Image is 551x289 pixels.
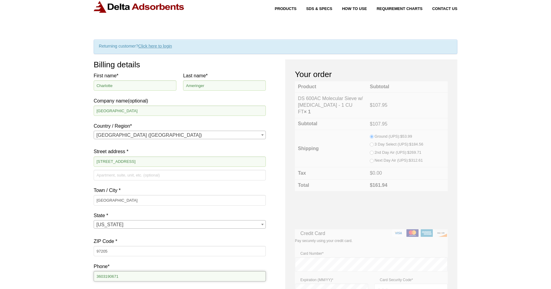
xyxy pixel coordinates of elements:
input: House number and street name [94,156,266,167]
span: Oregon [94,220,265,229]
a: Contact Us [422,7,457,11]
span: Contact Us [432,7,457,11]
label: ZIP Code [94,237,266,245]
span: State [94,220,266,229]
label: Street address [94,147,266,156]
h3: Your order [295,69,448,79]
label: Country / Region [94,122,266,130]
iframe: reCAPTCHA [295,197,387,221]
span: Requirement Charts [377,7,422,11]
a: How to Use [332,7,367,11]
img: Delta Adsorbents [94,1,185,13]
span: United States (US) [94,131,265,139]
span: SDS & SPECS [306,7,332,11]
span: How to Use [342,7,367,11]
label: Company name [94,72,266,105]
input: Apartment, suite, unit, etc. (optional) [94,170,266,180]
label: Town / City [94,186,266,194]
label: Phone [94,262,266,271]
label: Last name [183,72,266,80]
span: (optional) [128,98,148,103]
a: SDS & SPECS [296,7,332,11]
label: State [94,211,266,220]
a: Click here to login [138,44,172,49]
label: First name [94,72,176,80]
h3: Billing details [94,59,266,70]
a: Products [265,7,297,11]
a: Requirement Charts [367,7,422,11]
span: Country / Region [94,131,266,139]
div: Returning customer? [94,39,457,54]
span: Products [275,7,297,11]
